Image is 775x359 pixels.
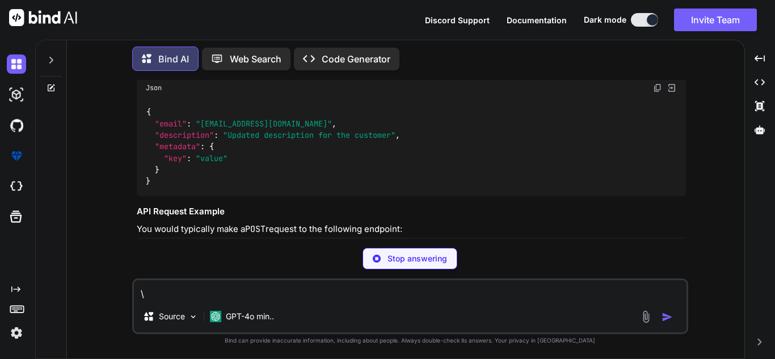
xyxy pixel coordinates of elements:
[146,176,150,187] span: }
[332,119,336,129] span: ,
[322,52,390,66] p: Code Generator
[164,153,187,163] span: "key"
[155,119,187,129] span: "email"
[210,311,221,322] img: GPT-4o mini
[667,83,677,93] img: Open in Browser
[223,130,395,140] span: "Updated description for the customer"
[387,253,447,264] p: Stop answering
[7,146,26,166] img: premium
[7,323,26,343] img: settings
[507,15,567,25] span: Documentation
[507,14,567,26] button: Documentation
[187,119,191,129] span: :
[214,130,218,140] span: :
[137,205,686,218] h3: API Request Example
[7,54,26,74] img: darkChat
[155,164,159,175] span: }
[639,310,652,323] img: attachment
[9,9,77,26] img: Bind AI
[7,177,26,196] img: cloudideIcon
[209,142,214,152] span: {
[7,116,26,135] img: githubDark
[146,83,162,92] span: Json
[158,52,189,66] p: Bind AI
[226,311,274,322] p: GPT-4o min..
[137,223,686,236] p: You would typically make a request to the following endpoint:
[155,130,214,140] span: "description"
[7,85,26,104] img: darkAi-studio
[132,336,688,345] p: Bind can provide inaccurate information, including about people. Always double-check its answers....
[395,130,400,140] span: ,
[134,280,686,301] textarea: \
[146,107,151,117] span: {
[653,83,662,92] img: copy
[584,14,626,26] span: Dark mode
[187,153,191,163] span: :
[425,15,490,25] span: Discord Support
[188,312,198,322] img: Pick Models
[425,14,490,26] button: Discord Support
[196,153,228,163] span: "value"
[674,9,757,31] button: Invite Team
[196,119,332,129] span: "[EMAIL_ADDRESS][DOMAIN_NAME]"
[662,311,673,323] img: icon
[155,142,200,152] span: "metadata"
[159,311,185,322] p: Source
[245,223,266,235] code: POST
[200,142,205,152] span: :
[230,52,281,66] p: Web Search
